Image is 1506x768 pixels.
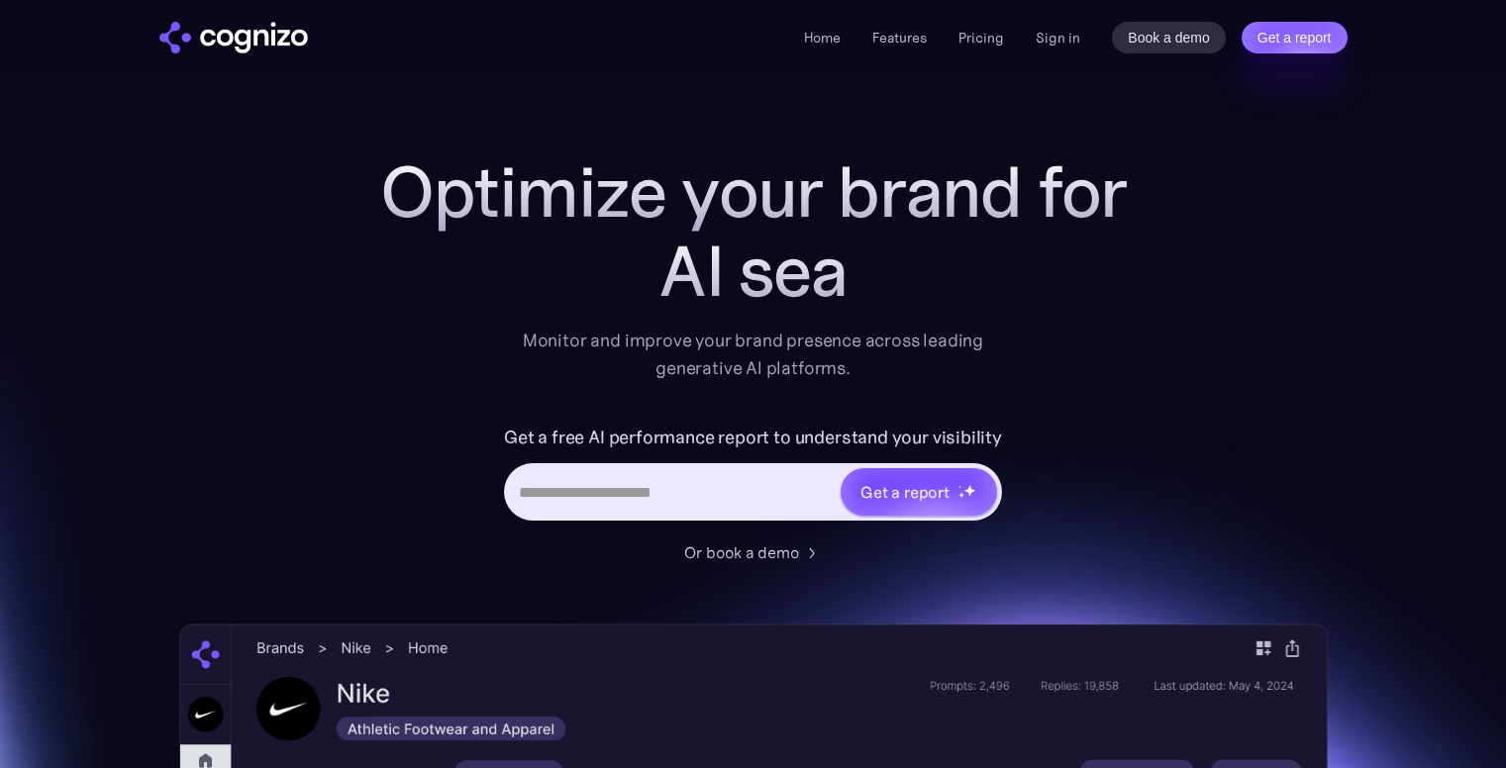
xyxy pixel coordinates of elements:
[684,540,799,564] div: Or book a demo
[504,422,1002,530] form: Hero URL Input Form
[1112,22,1226,53] a: Book a demo
[159,22,308,53] a: home
[839,466,999,518] a: Get a reportstarstarstar
[1036,26,1080,49] a: Sign in
[684,540,823,564] a: Or book a demo
[963,484,976,497] img: star
[357,232,1150,311] div: AI sea
[1242,22,1348,53] a: Get a report
[159,22,308,53] img: cognizo logo
[357,152,1150,232] h1: Optimize your brand for
[872,29,927,47] a: Features
[958,485,961,488] img: star
[958,492,965,499] img: star
[510,327,997,382] div: Monitor and improve your brand presence across leading generative AI platforms.
[804,29,841,47] a: Home
[860,480,950,504] div: Get a report
[958,29,1004,47] a: Pricing
[504,422,1002,453] label: Get a free AI performance report to understand your visibility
